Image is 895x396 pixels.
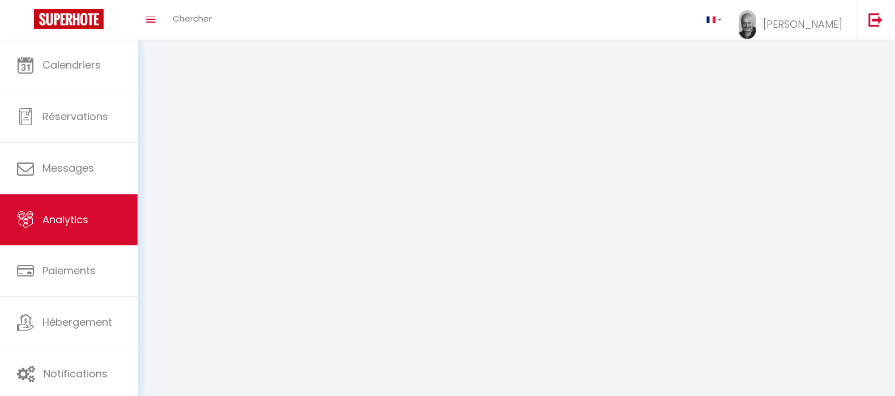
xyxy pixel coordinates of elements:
[42,212,88,227] span: Analytics
[34,9,104,29] img: Super Booking
[42,58,101,72] span: Calendriers
[44,367,108,381] span: Notifications
[739,10,756,39] img: ...
[9,5,43,39] button: Ouvrir le widget de chat LiveChat
[42,109,108,124] span: Réservations
[42,263,96,278] span: Paiements
[868,12,883,27] img: logout
[42,161,94,175] span: Messages
[42,315,112,329] span: Hébergement
[763,17,842,31] span: [PERSON_NAME]
[173,12,212,24] span: Chercher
